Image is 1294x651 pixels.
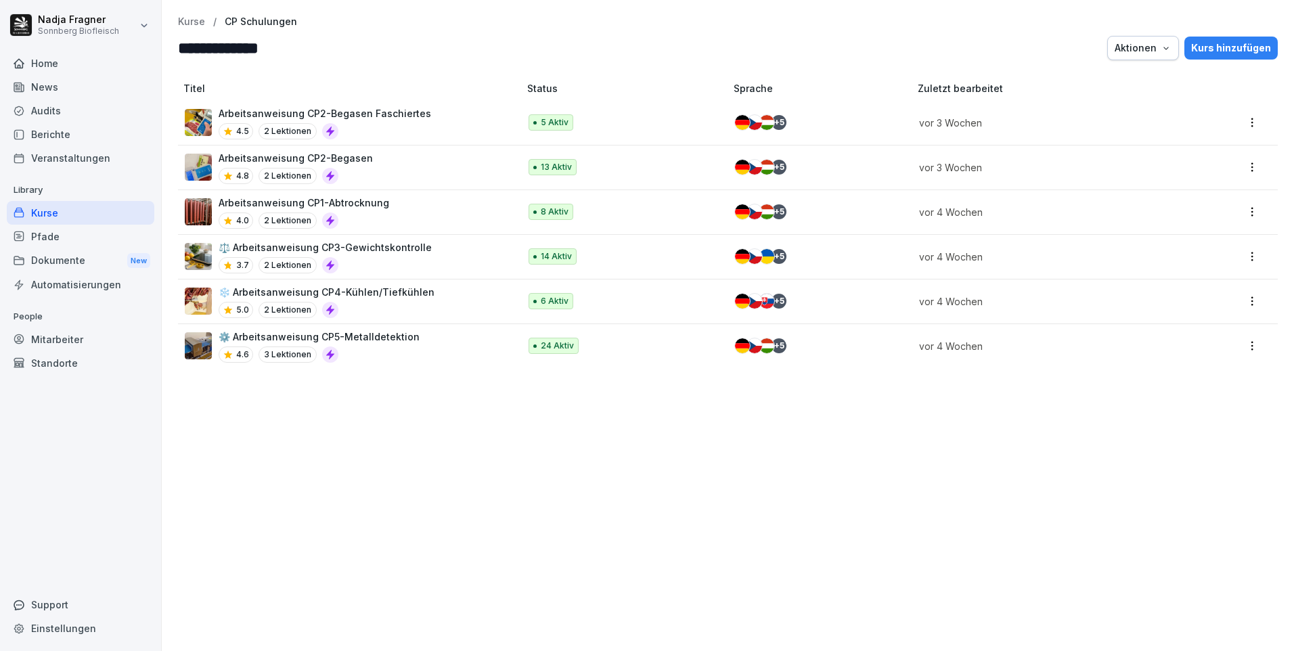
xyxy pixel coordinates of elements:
[541,340,574,352] p: 24 Aktiv
[185,243,212,270] img: gfrt4v3ftnksrv5de50xy3ff.png
[735,294,750,309] img: de.svg
[7,179,154,201] p: Library
[38,14,119,26] p: Nadja Fragner
[225,16,297,28] a: CP Schulungen
[759,249,774,264] img: ua.svg
[259,212,317,229] p: 2 Lektionen
[7,225,154,248] a: Pfade
[7,146,154,170] a: Veranstaltungen
[219,330,420,344] p: ⚙️ Arbeitsanweisung CP5-Metalldetektion
[183,81,522,95] p: Titel
[918,81,1186,95] p: Zuletzt bearbeitet
[7,273,154,296] a: Automatisierungen
[541,250,572,263] p: 14 Aktiv
[7,201,154,225] a: Kurse
[7,306,154,328] p: People
[772,294,786,309] div: + 5
[7,99,154,122] a: Audits
[759,160,774,175] img: hu.svg
[759,204,774,219] img: hu.svg
[747,249,762,264] img: cz.svg
[747,338,762,353] img: cz.svg
[7,122,154,146] a: Berichte
[919,339,1169,353] p: vor 4 Wochen
[772,160,786,175] div: + 5
[772,249,786,264] div: + 5
[1115,41,1172,55] div: Aktionen
[541,161,572,173] p: 13 Aktiv
[772,115,786,130] div: + 5
[236,170,249,182] p: 4.8
[236,349,249,361] p: 4.6
[7,248,154,273] a: DokumenteNew
[541,295,568,307] p: 6 Aktiv
[1191,41,1271,55] div: Kurs hinzufügen
[527,81,729,95] p: Status
[219,285,434,299] p: ❄️ Arbeitsanweisung CP4-Kühlen/Tiefkühlen
[219,106,431,120] p: Arbeitsanweisung CP2-Begasen Faschiertes
[735,204,750,219] img: de.svg
[219,151,373,165] p: Arbeitsanweisung CP2-Begasen
[759,294,774,309] img: sk.svg
[747,204,762,219] img: cz.svg
[219,196,389,210] p: Arbeitsanweisung CP1-Abtrocknung
[7,593,154,616] div: Support
[127,253,150,269] div: New
[759,338,774,353] img: hu.svg
[236,259,249,271] p: 3.7
[919,160,1169,175] p: vor 3 Wochen
[735,249,750,264] img: de.svg
[185,332,212,359] img: s4bp0ax2yf6zjz1feqhdnoh7.png
[919,205,1169,219] p: vor 4 Wochen
[1107,36,1179,60] button: Aktionen
[259,257,317,273] p: 2 Lektionen
[735,160,750,175] img: de.svg
[7,51,154,75] a: Home
[236,304,249,316] p: 5.0
[213,16,217,28] p: /
[772,204,786,219] div: + 5
[735,115,750,130] img: de.svg
[1184,37,1278,60] button: Kurs hinzufügen
[541,116,568,129] p: 5 Aktiv
[919,250,1169,264] p: vor 4 Wochen
[38,26,119,36] p: Sonnberg Biofleisch
[734,81,912,95] p: Sprache
[185,198,212,225] img: mphigpm8jrcai41dtx68as7p.png
[7,248,154,273] div: Dokumente
[919,294,1169,309] p: vor 4 Wochen
[759,115,774,130] img: hu.svg
[259,168,317,184] p: 2 Lektionen
[541,206,568,218] p: 8 Aktiv
[772,338,786,353] div: + 5
[7,75,154,99] div: News
[185,288,212,315] img: a0ku7izqmn4urwn22jn34rqb.png
[919,116,1169,130] p: vor 3 Wochen
[178,16,205,28] a: Kurse
[259,123,317,139] p: 2 Lektionen
[236,215,249,227] p: 4.0
[236,125,249,137] p: 4.5
[259,302,317,318] p: 2 Lektionen
[185,109,212,136] img: hj9o9v8kzxvzc93uvlzx86ct.png
[7,351,154,375] a: Standorte
[7,328,154,351] a: Mitarbeiter
[259,346,317,363] p: 3 Lektionen
[747,115,762,130] img: cz.svg
[747,294,762,309] img: cz.svg
[185,154,212,181] img: oenbij6eacdvlc0h8sr4t2f0.png
[7,616,154,640] a: Einstellungen
[219,240,432,254] p: ⚖️ Arbeitsanweisung CP3-Gewichtskontrolle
